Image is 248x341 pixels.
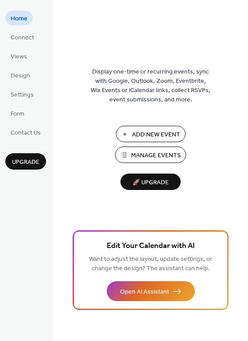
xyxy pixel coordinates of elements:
[107,240,195,252] span: Edit Your Calendar with AI
[11,71,30,81] span: Design
[5,87,39,101] a: Settings
[5,11,33,25] a: Home
[107,281,195,301] button: Open AI Assistant
[115,147,186,163] button: Manage Events
[132,130,180,139] span: Add New Event
[5,106,30,120] a: Form
[5,153,46,170] button: Upgrade
[12,158,39,167] span: Upgrade
[5,49,32,63] a: Views
[5,125,46,139] a: Contact Us
[11,33,34,43] span: Connect
[116,126,186,142] button: Add New Event
[89,253,212,275] span: Want to adjust the layout, update settings, or change the design? The assistant can help.
[11,128,41,138] span: Contact Us
[91,67,210,105] span: Display one-time or recurring events, sync with Google, Outlook, Zoom, Eventbrite, Wix Events or ...
[120,174,181,190] button: 🚀 Upgrade
[120,287,169,297] span: Open AI Assistant
[131,151,181,160] span: Manage Events
[11,14,27,23] span: Home
[5,30,39,44] a: Connect
[5,68,35,82] a: Design
[11,52,27,62] span: Views
[11,109,24,119] span: Form
[11,90,34,100] span: Settings
[126,177,175,189] span: 🚀 Upgrade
